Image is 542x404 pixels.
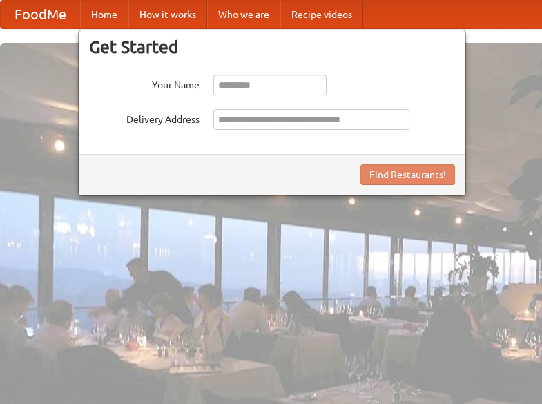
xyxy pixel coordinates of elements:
[89,75,200,92] label: Your Name
[128,1,207,28] a: How it works
[360,164,455,185] button: Find Restaurants!
[280,1,363,28] a: Recipe videos
[89,109,200,126] label: Delivery Address
[80,1,128,28] a: Home
[207,1,280,28] a: Who we are
[1,1,80,28] a: FoodMe
[89,37,455,57] h3: Get Started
